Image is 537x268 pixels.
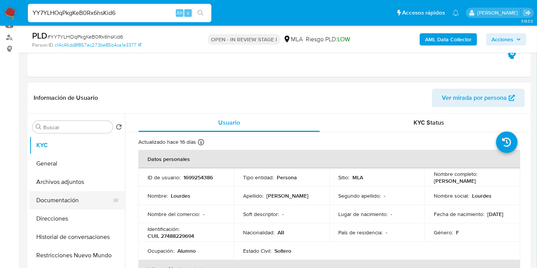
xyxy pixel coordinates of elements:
button: General [29,154,125,173]
p: Actualizado hace 16 días [138,138,196,146]
p: F [456,229,459,236]
span: LOW [337,35,350,44]
p: Segundo apellido : [339,192,381,199]
button: Ver mirada por persona [432,89,525,107]
button: KYC [29,136,125,154]
button: Acciones [486,33,526,45]
p: Apellido : [243,192,263,199]
p: [PERSON_NAME] [434,177,476,184]
input: Buscar [43,124,110,131]
p: [PERSON_NAME] [266,192,308,199]
input: Buscar usuario o caso... [28,8,211,18]
button: Restricciones Nuevo Mundo [29,246,125,265]
p: País de residencia : [339,229,383,236]
p: - [203,211,204,218]
p: - [391,211,393,218]
th: Datos personales [138,150,520,168]
p: [DATE] [487,211,503,218]
p: Identificación : [148,226,180,232]
p: Ocupación : [148,247,174,254]
p: Nombre social : [434,192,469,199]
button: AML Data Collector [420,33,477,45]
span: KYC Status [414,118,445,127]
p: Sitio : [339,174,350,181]
b: AML Data Collector [425,33,472,45]
p: Lourdes [171,192,190,199]
button: Historial de conversaciones [29,228,125,246]
button: Volver al orden por defecto [116,124,122,132]
p: ID de usuario : [148,174,180,181]
p: Nombre del comercio : [148,211,200,218]
p: micaelaestefania.gonzalez@mercadolibre.com [477,9,521,16]
b: PLD [32,29,47,42]
p: Soft descriptor : [243,211,279,218]
span: Usuario [218,118,240,127]
a: c14c46dd8f857ac273be85b4ca1e3377 [55,42,141,49]
button: search-icon [193,8,208,18]
p: - [384,192,386,199]
p: 1699254386 [183,174,213,181]
p: Tipo entidad : [243,174,274,181]
b: Person ID [32,42,53,49]
span: # YY7YLHOqPkgKeB0Rx6hsKid6 [47,33,123,41]
p: Género : [434,229,453,236]
p: Nacionalidad : [243,229,274,236]
button: Direcciones [29,210,125,228]
p: Nombre completo : [434,171,477,177]
p: Lourdes [472,192,492,199]
p: AR [277,229,284,236]
a: Notificaciones [453,10,459,16]
button: Documentación [29,191,119,210]
span: Ver mirada por persona [442,89,507,107]
p: Alumno [177,247,196,254]
h1: Información de Usuario [34,94,98,102]
div: MLA [283,35,303,44]
p: - [386,229,388,236]
p: Lugar de nacimiento : [339,211,388,218]
a: Salir [523,9,531,17]
span: s [187,9,189,16]
p: - [282,211,284,218]
span: Alt [177,9,183,16]
p: OPEN - IN REVIEW STAGE I [208,34,280,45]
p: Fecha de nacimiento : [434,211,484,218]
p: Soltero [274,247,291,254]
p: Estado Civil : [243,247,271,254]
span: Riesgo PLD: [306,35,350,44]
span: Acciones [492,33,513,45]
button: Buscar [36,124,42,130]
button: Archivos adjuntos [29,173,125,191]
span: 3.163.0 [521,18,533,24]
p: CUIL 27488229694 [148,232,194,239]
p: Nombre : [148,192,168,199]
span: Accesos rápidos [402,9,445,17]
p: MLA [353,174,363,181]
p: Persona [277,174,297,181]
